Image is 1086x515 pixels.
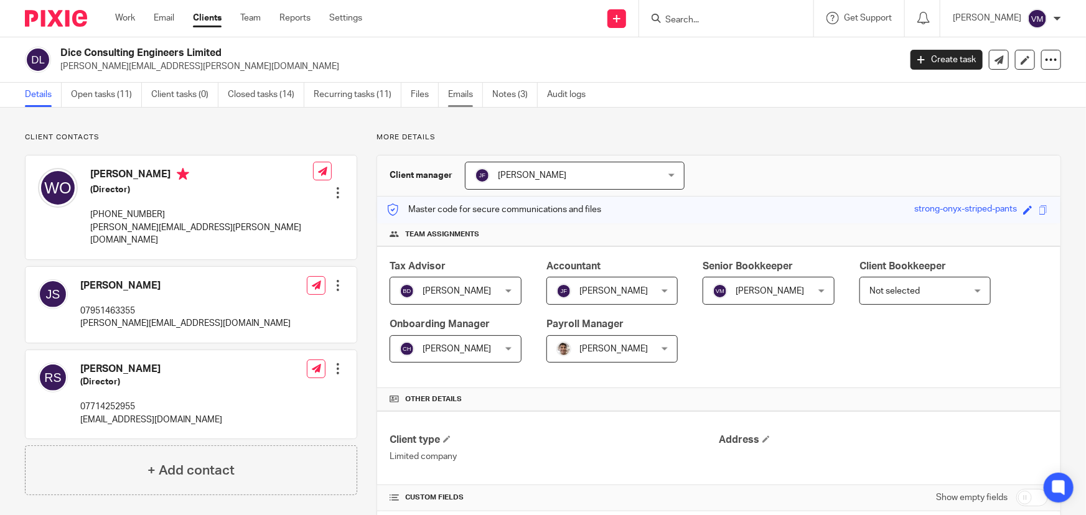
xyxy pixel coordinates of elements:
span: Not selected [869,287,920,295]
span: Get Support [844,14,892,22]
p: [PERSON_NAME][EMAIL_ADDRESS][PERSON_NAME][DOMAIN_NAME] [90,221,313,247]
a: Email [154,12,174,24]
a: Recurring tasks (11) [314,83,401,107]
span: [PERSON_NAME] [498,171,566,180]
a: Team [240,12,261,24]
h3: Client manager [390,169,452,182]
label: Show empty fields [936,491,1008,504]
h4: CUSTOM FIELDS [390,493,719,503]
img: PXL_20240409_141816916.jpg [556,341,571,356]
p: Client contacts [25,132,357,142]
p: Limited company [390,450,719,463]
p: 07714252955 [80,401,222,413]
a: Reports [279,12,311,24]
img: svg%3E [1027,9,1047,29]
img: svg%3E [38,279,68,309]
span: [PERSON_NAME] [579,345,648,353]
p: More details [377,132,1061,142]
p: [EMAIL_ADDRESS][DOMAIN_NAME] [80,414,222,426]
img: svg%3E [713,284,728,299]
img: svg%3E [556,284,571,299]
p: [PERSON_NAME][EMAIL_ADDRESS][PERSON_NAME][DOMAIN_NAME] [60,60,892,73]
span: Other details [405,394,462,404]
h4: + Add contact [147,461,235,480]
span: Onboarding Manager [390,319,490,329]
img: svg%3E [38,363,68,392]
h4: Address [719,434,1048,447]
p: 07951463355 [80,305,291,317]
span: Tax Advisor [390,261,446,271]
img: svg%3E [400,284,414,299]
img: svg%3E [25,47,51,73]
a: Settings [329,12,362,24]
img: svg%3E [475,168,490,183]
a: Open tasks (11) [71,83,142,107]
a: Audit logs [547,83,595,107]
span: [PERSON_NAME] [736,287,804,295]
p: Master code for secure communications and files [386,203,601,216]
span: [PERSON_NAME] [579,287,648,295]
a: Details [25,83,62,107]
h4: [PERSON_NAME] [90,168,313,183]
a: Notes (3) [492,83,538,107]
a: Emails [448,83,483,107]
h4: [PERSON_NAME] [80,279,291,292]
div: strong-onyx-striped-pants [914,203,1017,217]
i: Primary [177,168,189,180]
span: [PERSON_NAME] [423,345,491,353]
img: svg%3E [400,341,414,356]
span: Payroll Manager [546,319,624,329]
img: Pixie [25,10,87,27]
a: Files [411,83,439,107]
a: Create task [910,50,983,70]
img: svg%3E [38,168,78,208]
span: [PERSON_NAME] [423,287,491,295]
span: Senior Bookkeeper [703,261,793,271]
a: Client tasks (0) [151,83,218,107]
p: [PERSON_NAME] [953,12,1021,24]
h2: Dice Consulting Engineers Limited [60,47,726,60]
p: [PERSON_NAME][EMAIL_ADDRESS][DOMAIN_NAME] [80,317,291,330]
a: Work [115,12,135,24]
input: Search [664,15,776,26]
span: Team assignments [405,230,479,239]
span: Accountant [546,261,601,271]
h5: (Director) [90,183,313,196]
h4: Client type [390,434,719,447]
span: Client Bookkeeper [859,261,946,271]
p: [PHONE_NUMBER] [90,208,313,221]
a: Clients [193,12,222,24]
a: Closed tasks (14) [228,83,304,107]
h4: [PERSON_NAME] [80,363,222,376]
h5: (Director) [80,376,222,388]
